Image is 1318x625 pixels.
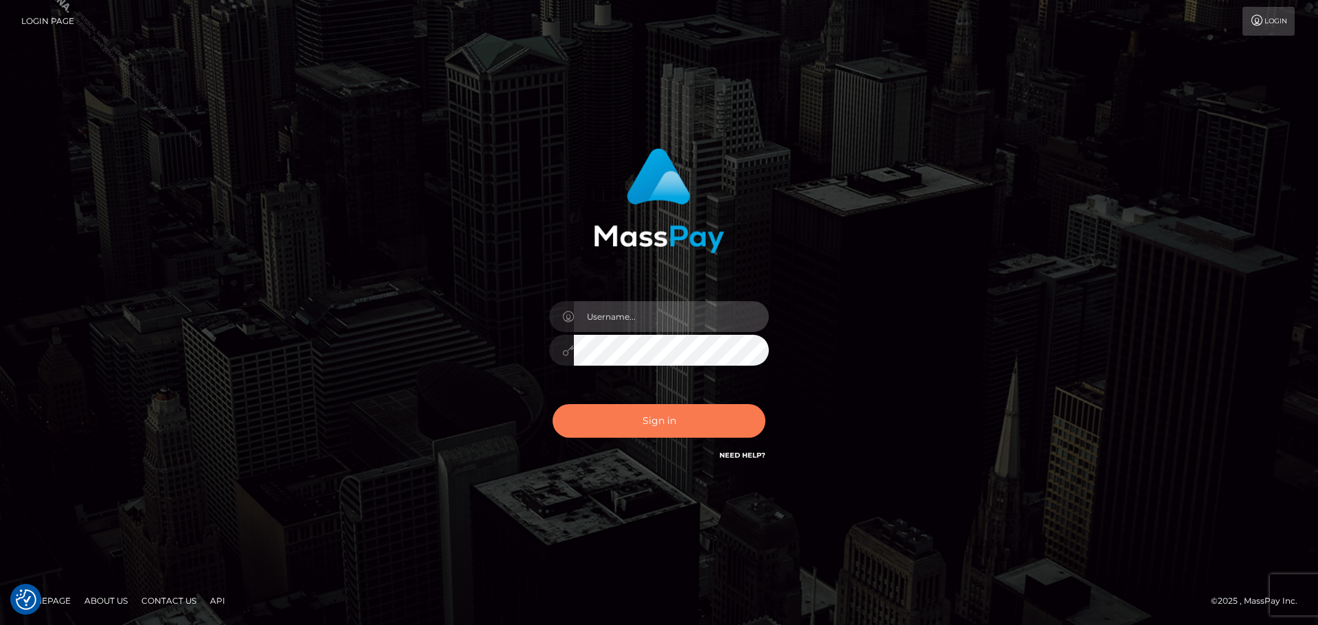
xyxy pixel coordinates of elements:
a: Homepage [15,590,76,611]
button: Sign in [553,404,765,438]
a: API [205,590,231,611]
a: Login Page [21,7,74,36]
a: Contact Us [136,590,202,611]
a: About Us [79,590,133,611]
a: Login [1242,7,1295,36]
img: MassPay Login [594,148,724,253]
button: Consent Preferences [16,589,36,610]
div: © 2025 , MassPay Inc. [1211,593,1308,609]
img: Revisit consent button [16,589,36,610]
a: Need Help? [719,451,765,460]
input: Username... [574,301,769,332]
